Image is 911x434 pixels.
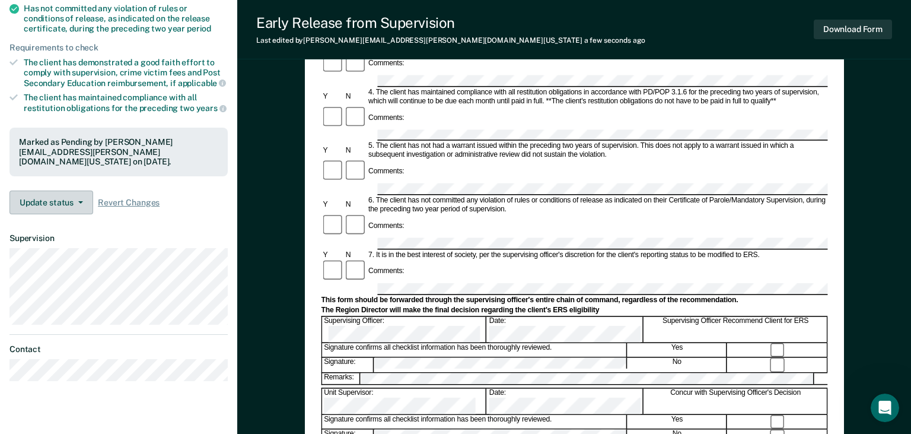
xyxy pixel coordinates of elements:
[24,4,228,33] div: Has not committed any violation of rules or conditions of release, as indicated on the release ce...
[196,103,227,113] span: years
[9,233,228,243] dt: Supervision
[98,198,160,208] span: Revert Changes
[322,415,627,429] div: Signature confirms all checklist information has been thoroughly reviewed.
[367,167,406,176] div: Comments:
[343,251,366,259] div: N
[24,58,228,88] div: The client has demonstrated a good faith effort to comply with supervision, crime victim fees and...
[256,36,645,45] div: Last edited by [PERSON_NAME][EMAIL_ADDRESS][PERSON_NAME][DOMAIN_NAME][US_STATE]
[322,373,361,384] div: Remarks:
[322,388,486,414] div: Unit Supervisor:
[187,24,211,33] span: period
[178,78,226,88] span: applicable
[322,343,627,357] div: Signature confirms all checklist information has been thoroughly reviewed.
[367,267,406,275] div: Comments:
[487,388,643,414] div: Date:
[814,20,892,39] button: Download Form
[256,14,645,31] div: Early Release from Supervision
[487,316,643,342] div: Date:
[343,92,366,101] div: N
[321,201,343,210] div: Y
[871,394,899,422] iframe: Intercom live chat
[19,137,218,167] div: Marked as Pending by [PERSON_NAME][EMAIL_ADDRESS][PERSON_NAME][DOMAIN_NAME][US_STATE] on [DATE].
[322,316,486,342] div: Supervising Officer:
[321,92,343,101] div: Y
[321,306,827,315] div: The Region Director will make the final decision regarding the client's ERS eligibility
[321,296,827,305] div: This form should be forwarded through the supervising officer's entire chain of command, regardle...
[367,142,827,160] div: 5. The client has not had a warrant issued within the preceding two years of supervision. This do...
[367,251,827,259] div: 7. It is in the best interest of society, per the supervising officer's discretion for the client...
[367,88,827,106] div: 4. The client has maintained compliance with all restitution obligations in accordance with PD/PO...
[367,197,827,215] div: 6. The client has not committed any violation of rules or conditions of release as indicated on t...
[24,93,228,113] div: The client has maintained compliance with all restitution obligations for the preceding two
[584,36,645,45] span: a few seconds ago
[9,191,93,214] button: Update status
[9,344,228,354] dt: Contact
[367,113,406,122] div: Comments:
[367,221,406,230] div: Comments:
[343,147,366,156] div: N
[627,343,727,357] div: Yes
[321,251,343,259] div: Y
[9,43,228,53] div: Requirements to check
[322,358,374,372] div: Signature:
[627,358,727,372] div: No
[644,388,827,414] div: Concur with Supervising Officer's Decision
[644,316,827,342] div: Supervising Officer Recommend Client for ERS
[627,415,727,429] div: Yes
[343,201,366,210] div: N
[321,147,343,156] div: Y
[367,59,406,68] div: Comments:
